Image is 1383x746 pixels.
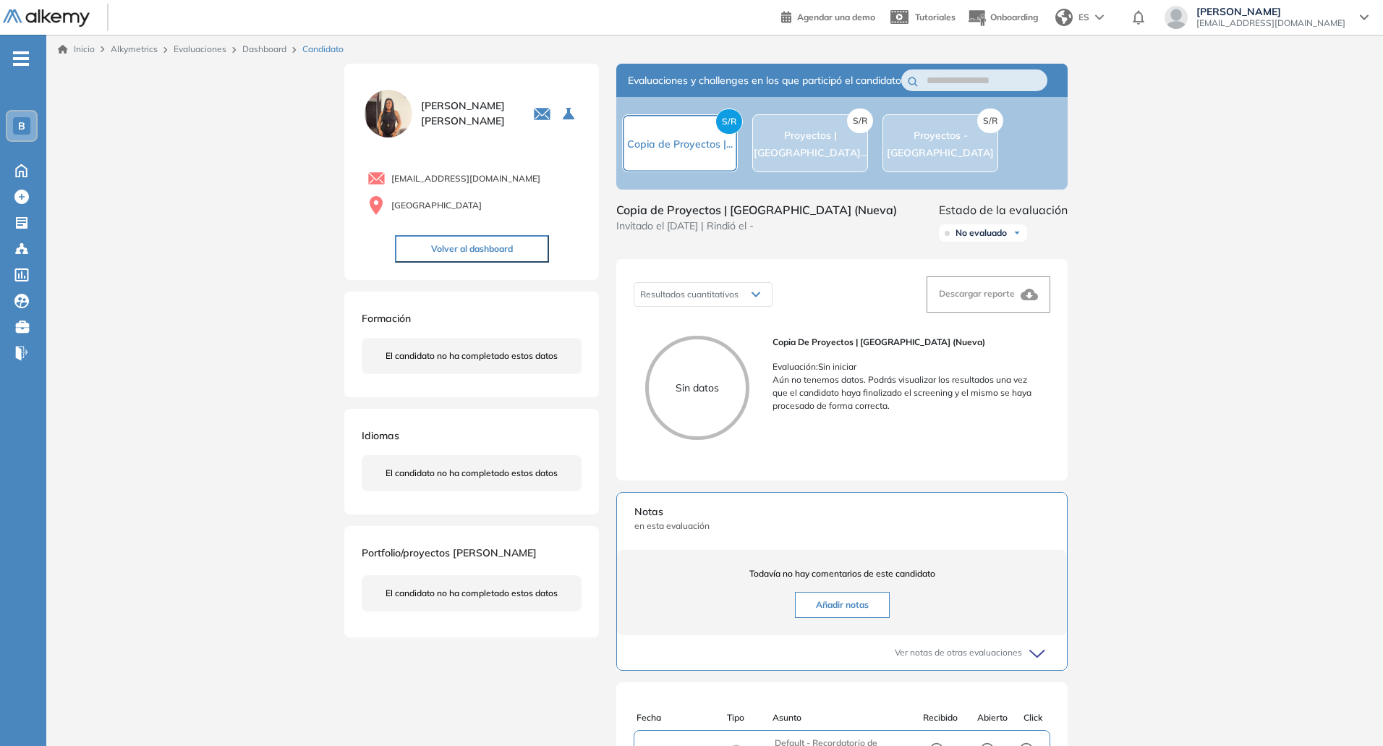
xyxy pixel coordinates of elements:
span: Resultados cuantitativos [640,289,739,300]
span: Notas [634,504,1050,520]
span: [GEOGRAPHIC_DATA] [391,199,482,212]
span: Invitado el [DATE] | Rindió el - [616,219,897,234]
span: Tutoriales [915,12,956,22]
span: Alkymetrics [111,43,158,54]
p: Sin datos [649,381,746,396]
button: Volver al dashboard [395,235,549,263]
span: en esta evaluación [634,520,1050,533]
span: B [18,120,25,132]
span: [EMAIL_ADDRESS][DOMAIN_NAME] [1196,17,1345,29]
span: No evaluado [956,227,1007,239]
span: Formación [362,312,411,325]
img: arrow [1095,14,1104,20]
span: Todavía no hay comentarios de este candidato [634,567,1050,580]
a: Inicio [58,43,95,56]
span: ES [1078,11,1089,24]
p: Aún no tenemos datos. Podrás visualizar los resultados una vez que el candidato haya finalizado e... [773,373,1039,412]
a: Evaluaciones [174,43,226,54]
span: Agendar una demo [797,12,875,22]
span: Candidato [302,43,344,56]
span: Proyectos | [GEOGRAPHIC_DATA]... [754,129,867,159]
button: Añadir notas [795,592,890,618]
img: Logo [3,9,90,27]
span: Estado de la evaluación [939,201,1068,219]
span: [PERSON_NAME] [1196,6,1345,17]
div: Recibido [911,711,969,724]
div: Click [1016,711,1050,724]
i: - [13,57,29,60]
span: Descargar reporte [939,288,1015,299]
span: S/R [715,109,743,135]
span: Copia de Proyectos |... [627,137,733,151]
span: Idiomas [362,429,399,442]
button: Descargar reporte [927,276,1050,313]
span: Copia de Proyectos | [GEOGRAPHIC_DATA] (Nueva) [616,201,897,219]
span: Onboarding [990,12,1038,22]
span: Proyectos - [GEOGRAPHIC_DATA] [887,129,994,159]
button: Onboarding [967,2,1038,33]
img: world [1055,9,1073,26]
span: S/R [847,109,873,133]
span: El candidato no ha completado estos datos [386,587,558,600]
span: Evaluaciones y challenges en los que participó el candidato [628,73,901,88]
div: Fecha [637,711,727,724]
span: [EMAIL_ADDRESS][DOMAIN_NAME] [391,172,540,185]
div: Tipo [727,711,773,724]
a: Agendar una demo [781,7,875,25]
span: El candidato no ha completado estos datos [386,467,558,480]
span: Ver notas de otras evaluaciones [895,646,1022,659]
img: PROFILE_MENU_LOGO_USER [362,87,415,140]
div: Abierto [969,711,1016,724]
p: Evaluación : Sin iniciar [773,360,1039,373]
span: S/R [977,109,1003,133]
span: [PERSON_NAME] [PERSON_NAME] [421,98,516,129]
div: Asunto [773,711,908,724]
a: Dashboard [242,43,286,54]
span: Copia de Proyectos | [GEOGRAPHIC_DATA] (Nueva) [773,336,1039,349]
img: Ícono de flecha [1013,229,1021,237]
span: El candidato no ha completado estos datos [386,349,558,363]
span: Portfolio/proyectos [PERSON_NAME] [362,546,537,559]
